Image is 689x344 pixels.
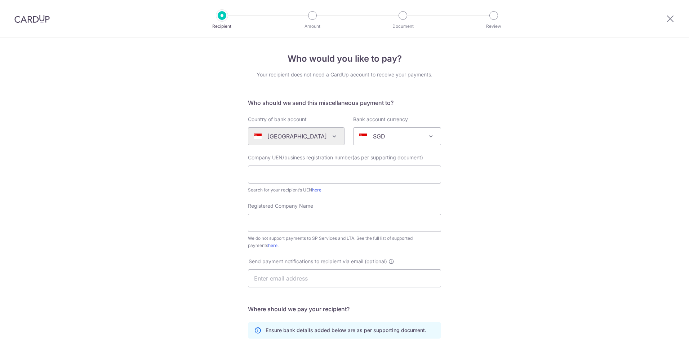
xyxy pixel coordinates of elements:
p: Review [467,23,520,30]
iframe: Opens a widget where you can find more information [643,322,682,340]
input: Enter email address [248,269,441,287]
div: Your recipient does not need a CardUp account to receive your payments. [248,71,441,78]
a: here [312,187,321,193]
div: Search for your recipient’s UEN [248,186,441,194]
span: Send payment notifications to recipient via email (optional) [249,258,387,265]
span: Company UEN/business registration number(as per supporting document) [248,154,423,160]
div: We do not support payments to SP Services and LTA. See the full list of supported payments . [248,235,441,249]
label: Country of bank account [248,116,307,123]
h5: Where should we pay your recipient? [248,305,441,313]
span: SGD [353,127,441,145]
p: Ensure bank details added below are as per supporting document. [266,327,426,334]
p: Recipient [195,23,249,30]
p: Amount [286,23,339,30]
span: Registered Company Name [248,203,313,209]
a: here [268,243,277,248]
span: SGD [354,128,441,145]
p: SGD [373,132,385,141]
h4: Who would you like to pay? [248,52,441,65]
h5: Who should we send this miscellaneous payment to? [248,98,441,107]
label: Bank account currency [353,116,408,123]
img: CardUp [14,14,50,23]
p: Document [376,23,430,30]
